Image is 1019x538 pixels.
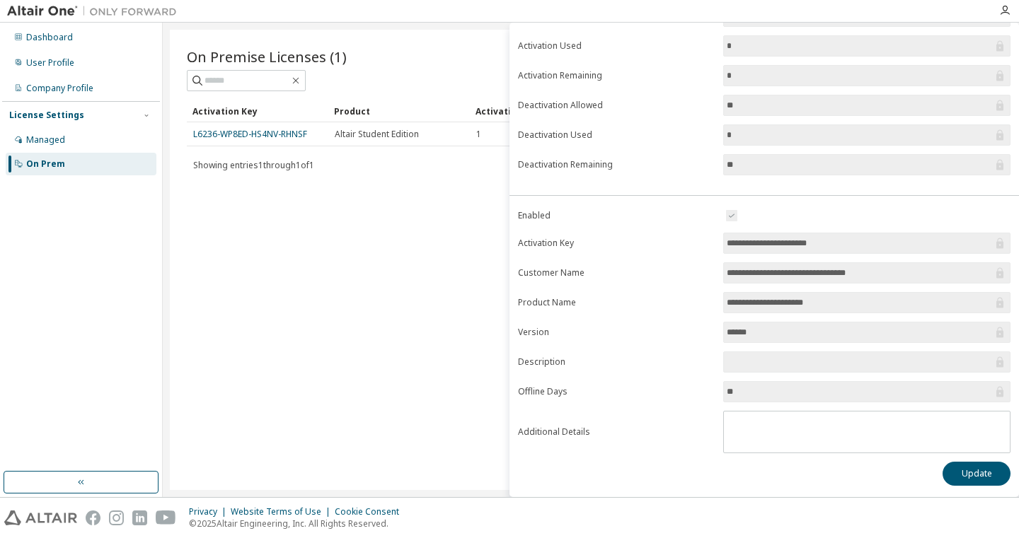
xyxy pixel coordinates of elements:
[334,100,464,122] div: Product
[189,517,408,530] p: © 2025 Altair Engineering, Inc. All Rights Reserved.
[156,510,176,525] img: youtube.svg
[518,386,715,397] label: Offline Days
[518,356,715,368] label: Description
[193,128,307,140] a: L6236-WP8ED-HS4NV-RHNSF
[518,327,715,338] label: Version
[518,40,715,52] label: Activation Used
[476,100,606,122] div: Activation Allowed
[9,110,84,121] div: License Settings
[335,129,419,140] span: Altair Student Edition
[518,159,715,170] label: Deactivation Remaining
[518,238,715,249] label: Activation Key
[26,83,93,94] div: Company Profile
[132,510,147,525] img: linkedin.svg
[193,159,314,171] span: Showing entries 1 through 1 of 1
[26,158,65,170] div: On Prem
[109,510,124,525] img: instagram.svg
[26,134,65,146] div: Managed
[26,57,74,69] div: User Profile
[4,510,77,525] img: altair_logo.svg
[476,129,481,140] span: 1
[189,506,231,517] div: Privacy
[518,70,715,81] label: Activation Remaining
[518,426,715,438] label: Additional Details
[335,506,408,517] div: Cookie Consent
[86,510,100,525] img: facebook.svg
[26,32,73,43] div: Dashboard
[518,100,715,111] label: Deactivation Allowed
[518,267,715,279] label: Customer Name
[187,47,347,66] span: On Premise Licenses (1)
[192,100,323,122] div: Activation Key
[231,506,335,517] div: Website Terms of Use
[518,129,715,141] label: Deactivation Used
[518,297,715,308] label: Product Name
[7,4,184,18] img: Altair One
[518,210,715,221] label: Enabled
[943,462,1011,486] button: Update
